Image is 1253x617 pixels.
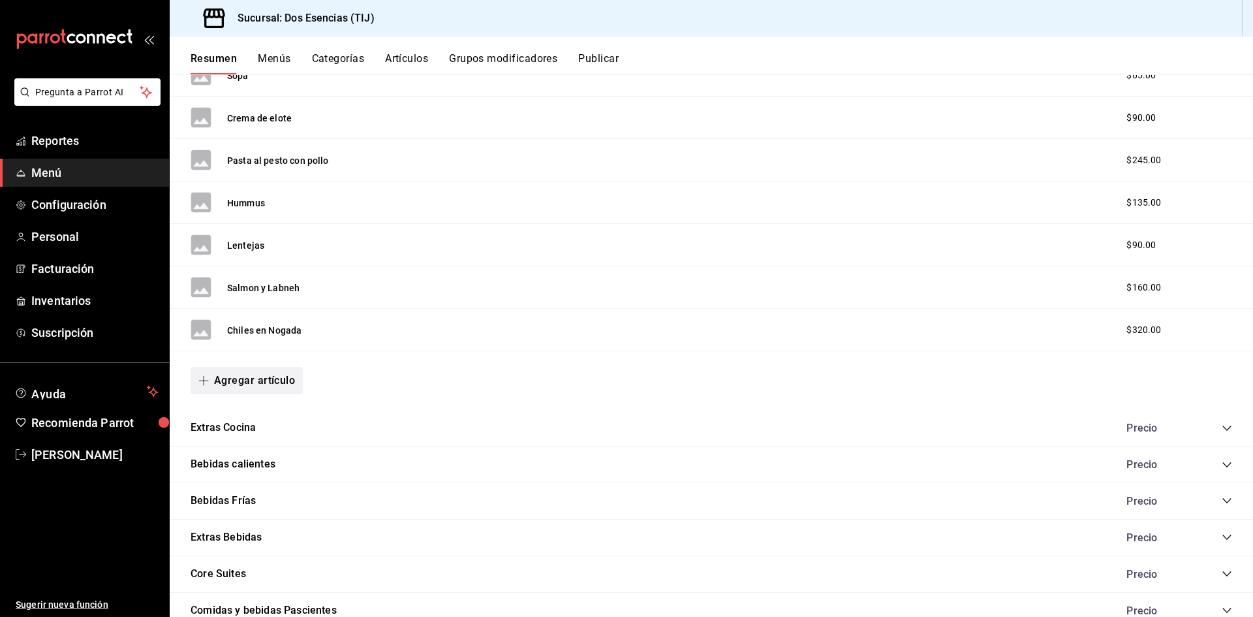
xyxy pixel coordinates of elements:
button: Artículos [385,52,428,74]
a: Pregunta a Parrot AI [9,95,161,108]
span: $245.00 [1126,153,1161,167]
button: Sopa [227,69,249,82]
div: Precio [1113,605,1197,617]
h3: Sucursal: Dos Esencias (TIJ) [227,10,375,26]
button: open_drawer_menu [144,34,154,44]
button: collapse-category-row [1222,605,1232,616]
div: Precio [1113,531,1197,544]
button: collapse-category-row [1222,532,1232,543]
span: $320.00 [1126,323,1161,337]
button: Publicar [578,52,619,74]
span: Personal [31,228,159,245]
span: $90.00 [1126,238,1156,252]
button: Pregunta a Parrot AI [14,78,161,106]
button: collapse-category-row [1222,423,1232,434]
button: Categorías [312,52,365,74]
span: Inventarios [31,292,159,309]
button: Crema de elote [227,112,292,125]
button: Menús [258,52,290,74]
span: Suscripción [31,324,159,341]
button: Core Suites [191,567,246,582]
button: collapse-category-row [1222,569,1232,579]
span: $135.00 [1126,196,1161,210]
div: Precio [1113,568,1197,580]
button: Hummus [227,197,265,210]
button: collapse-category-row [1222,496,1232,506]
span: $160.00 [1126,281,1161,294]
button: Pasta al pesto con pollo [227,154,329,167]
span: $90.00 [1126,111,1156,125]
span: $65.00 [1126,69,1156,82]
button: Grupos modificadores [449,52,557,74]
div: navigation tabs [191,52,1253,74]
button: Chiles en Nogada [227,324,302,337]
span: Recomienda Parrot [31,414,159,432]
button: Resumen [191,52,237,74]
button: collapse-category-row [1222,460,1232,470]
button: Agregar artículo [191,367,303,394]
span: Configuración [31,196,159,214]
span: Reportes [31,132,159,150]
button: Bebidas Frías [191,494,256,509]
button: Bebidas calientes [191,457,275,472]
button: Lentejas [227,239,264,252]
span: Facturación [31,260,159,277]
span: Ayuda [31,384,142,400]
button: Extras Bebidas [191,530,262,545]
button: Extras Cocina [191,420,256,435]
span: Sugerir nueva función [16,598,159,612]
div: Precio [1113,458,1197,471]
span: Pregunta a Parrot AI [35,86,140,99]
div: Precio [1113,495,1197,507]
span: Menú [31,164,159,182]
div: Precio [1113,422,1197,434]
button: Salmon y Labneh [227,281,300,294]
span: [PERSON_NAME] [31,446,159,464]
